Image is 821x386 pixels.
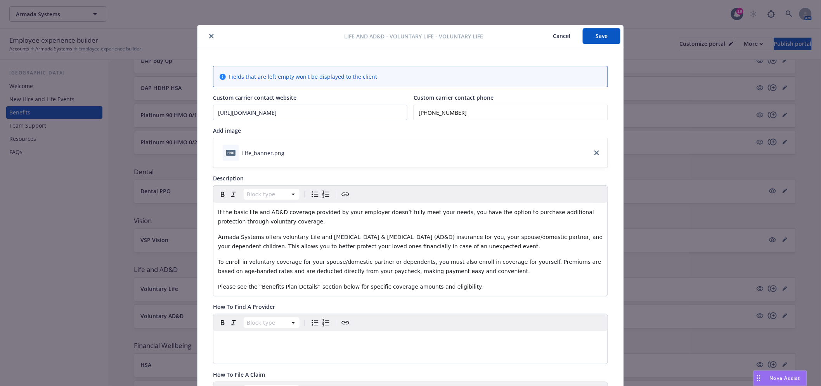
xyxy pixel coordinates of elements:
[414,105,608,120] input: Add custom carrier contact phone
[213,127,241,134] span: Add image
[753,370,807,386] button: Nova Assist
[218,284,483,290] span: Please see the “Benefits Plan Details” section below for specific coverage amounts and eligibility.
[592,148,601,158] a: close
[218,209,596,225] span: If the basic life and AD&D coverage provided by your employer doesn’t fully meet your needs, you ...
[244,189,300,200] button: Block type
[583,28,620,44] button: Save
[213,371,265,378] span: How To File A Claim
[213,203,608,296] div: editable markdown
[770,375,800,381] span: Nova Assist
[320,317,331,328] button: Numbered list
[217,317,228,328] button: Bold
[228,317,239,328] button: Italic
[414,94,494,101] span: Custom carrier contact phone
[229,73,377,81] span: Fields that are left empty won't be displayed to the client
[320,189,331,200] button: Numbered list
[213,94,296,101] span: Custom carrier contact website
[226,150,236,156] span: png
[288,149,294,157] button: download file
[207,31,216,41] button: close
[213,175,244,182] span: Description
[310,189,331,200] div: toggle group
[213,331,608,350] div: editable markdown
[217,189,228,200] button: Bold
[310,189,320,200] button: Bulleted list
[344,32,483,40] span: Life and AD&D - Voluntary Life - Voluntary Life
[540,28,583,44] button: Cancel
[754,371,764,386] div: Drag to move
[218,234,604,249] span: Armada Systems offers voluntary Life and [MEDICAL_DATA] & [MEDICAL_DATA] (AD&D) insurance for you...
[213,105,407,120] input: Add custom carrier contact website
[218,259,603,274] span: To enroll in voluntary coverage for your spouse/domestic partner or dependents, you must also enr...
[242,149,284,157] div: Life_banner.png
[244,317,300,328] button: Block type
[213,303,275,310] span: How To Find A Provider
[310,317,320,328] button: Bulleted list
[310,317,331,328] div: toggle group
[340,189,351,200] button: Create link
[228,189,239,200] button: Italic
[340,317,351,328] button: Create link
